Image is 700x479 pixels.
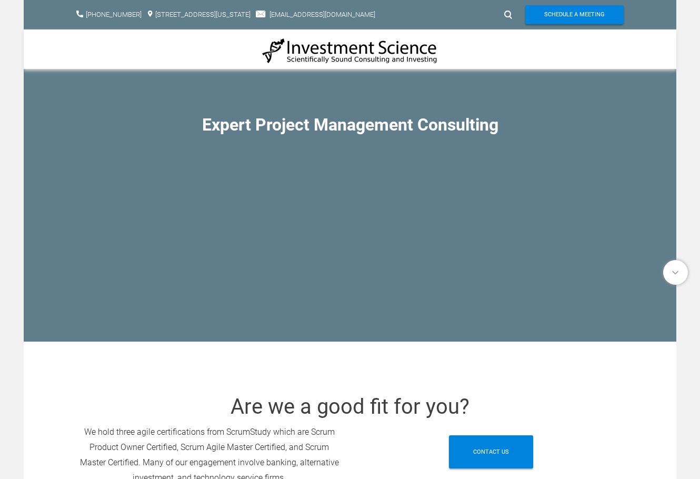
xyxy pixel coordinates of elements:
[525,5,624,24] a: Schedule A Meeting
[218,146,482,310] div: Video: stardomvideos_final_592_312.mp4
[202,115,498,135] font: Expert Project Management Consulting
[269,11,375,18] a: [EMAIL_ADDRESS][DOMAIN_NAME]
[262,37,438,64] img: Investment Science | NYC Consulting Services
[155,11,251,18] a: [STREET_ADDRESS][US_STATE]​
[544,5,605,24] span: Schedule A Meeting
[473,435,509,468] span: Contact Us
[86,11,142,18] a: [PHONE_NUMBER]
[231,394,469,419] font: Are we a good fit for you?
[449,435,533,468] a: Contact Us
